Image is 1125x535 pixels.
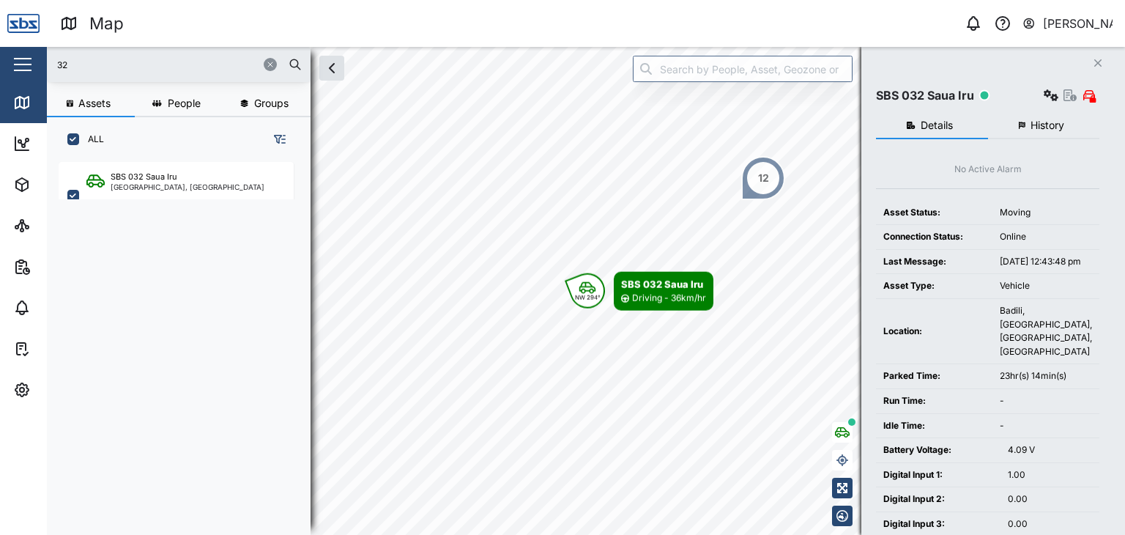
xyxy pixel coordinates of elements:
div: Dashboard [38,136,104,152]
div: Online [1000,230,1092,244]
div: 1.00 [1008,468,1092,482]
div: SBS 032 Saua Iru [111,171,177,183]
img: Main Logo [7,7,40,40]
div: Idle Time: [883,419,985,433]
button: [PERSON_NAME] [1022,13,1113,34]
div: 4.09 V [1008,443,1092,457]
div: Tasks [38,341,78,357]
label: ALL [79,133,104,145]
div: Last Message: [883,255,985,269]
div: Battery Voltage: [883,443,993,457]
div: Map [89,11,124,37]
div: Moving [1000,206,1092,220]
div: 0.00 [1008,492,1092,506]
input: Search assets or drivers [56,53,302,75]
div: NW 294° [575,295,601,300]
div: Location: [883,325,985,339]
div: Alarms [38,300,83,316]
div: Assets [38,177,83,193]
div: - [1000,419,1092,433]
div: Digital Input 2: [883,492,993,506]
div: Digital Input 1: [883,468,993,482]
div: Map marker [570,272,713,311]
span: Details [921,120,953,130]
div: - [1000,394,1092,408]
div: 0.00 [1008,517,1092,531]
div: SBS 032 Saua Iru [876,86,974,105]
div: 12 [758,170,769,186]
div: Run Time: [883,394,985,408]
span: People [168,98,201,108]
div: Vehicle [1000,279,1092,293]
div: grid [59,157,310,523]
div: Asset Type: [883,279,985,293]
div: Settings [38,382,90,398]
div: Map [38,95,71,111]
div: Map marker [741,156,785,200]
div: 23hr(s) 14min(s) [1000,369,1092,383]
div: Sites [38,218,73,234]
span: Groups [254,98,289,108]
canvas: Map [47,47,1125,535]
div: Driving - 36km/hr [632,292,706,306]
span: Assets [78,98,111,108]
div: Digital Input 3: [883,517,993,531]
div: Badili, [GEOGRAPHIC_DATA], [GEOGRAPHIC_DATA], [GEOGRAPHIC_DATA] [1000,304,1092,358]
div: [DATE] 12:43:48 pm [1000,255,1092,269]
div: Connection Status: [883,230,985,244]
div: No Active Alarm [954,163,1022,177]
input: Search by People, Asset, Geozone or Place [633,56,853,82]
div: [PERSON_NAME] [1043,15,1113,33]
div: Reports [38,259,88,275]
div: [GEOGRAPHIC_DATA], [GEOGRAPHIC_DATA] [111,183,264,191]
span: History [1031,120,1064,130]
div: Asset Status: [883,206,985,220]
div: Parked Time: [883,369,985,383]
div: SBS 032 Saua Iru [621,277,706,292]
